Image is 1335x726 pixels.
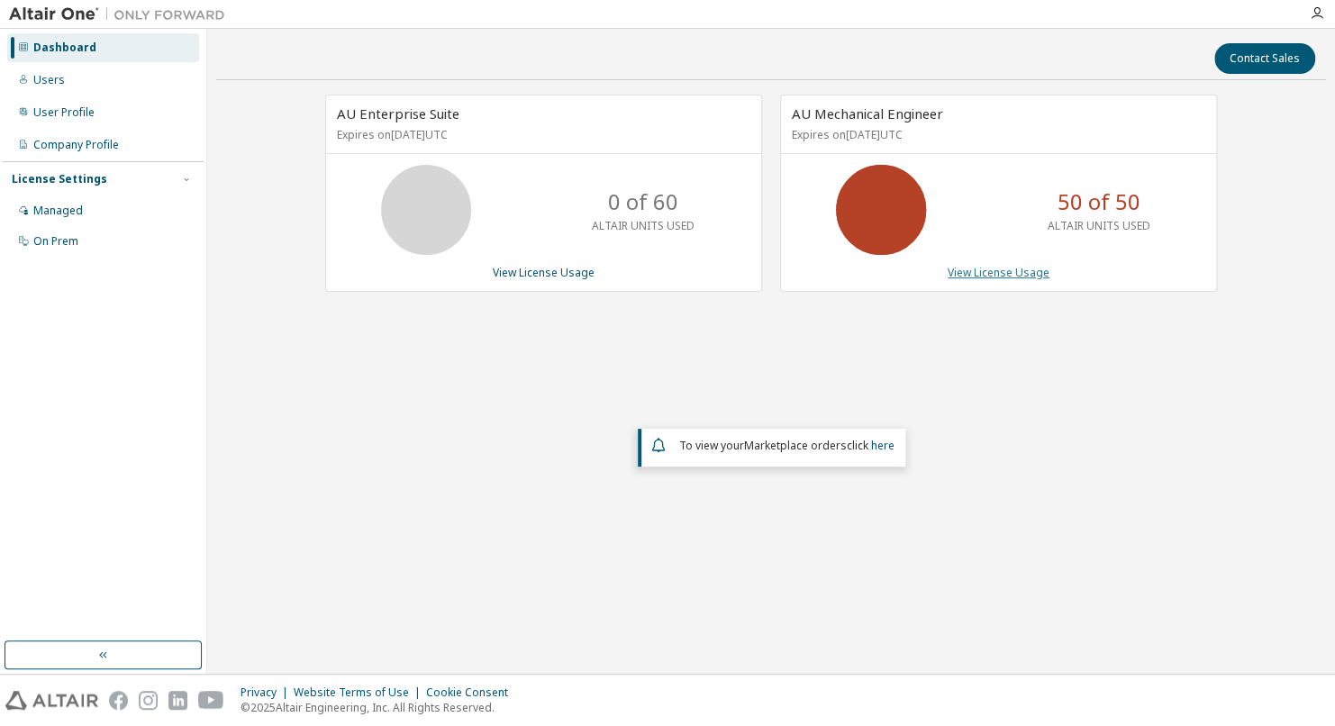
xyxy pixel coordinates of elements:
[241,700,519,715] p: © 2025 Altair Engineering, Inc. All Rights Reserved.
[948,265,1049,280] a: View License Usage
[608,186,678,217] p: 0 of 60
[871,438,895,453] a: here
[139,691,158,710] img: instagram.svg
[744,438,847,453] em: Marketplace orders
[33,234,78,249] div: On Prem
[9,5,234,23] img: Altair One
[5,691,98,710] img: altair_logo.svg
[109,691,128,710] img: facebook.svg
[493,265,595,280] a: View License Usage
[12,172,107,186] div: License Settings
[168,691,187,710] img: linkedin.svg
[33,41,96,55] div: Dashboard
[592,218,695,233] p: ALTAIR UNITS USED
[426,685,519,700] div: Cookie Consent
[337,127,746,142] p: Expires on [DATE] UTC
[33,204,83,218] div: Managed
[1214,43,1315,74] button: Contact Sales
[33,105,95,120] div: User Profile
[1057,186,1140,217] p: 50 of 50
[792,127,1201,142] p: Expires on [DATE] UTC
[679,438,895,453] span: To view your click
[33,73,65,87] div: Users
[1047,218,1149,233] p: ALTAIR UNITS USED
[792,104,943,123] span: AU Mechanical Engineer
[33,138,119,152] div: Company Profile
[337,104,459,123] span: AU Enterprise Suite
[294,685,426,700] div: Website Terms of Use
[241,685,294,700] div: Privacy
[198,691,224,710] img: youtube.svg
